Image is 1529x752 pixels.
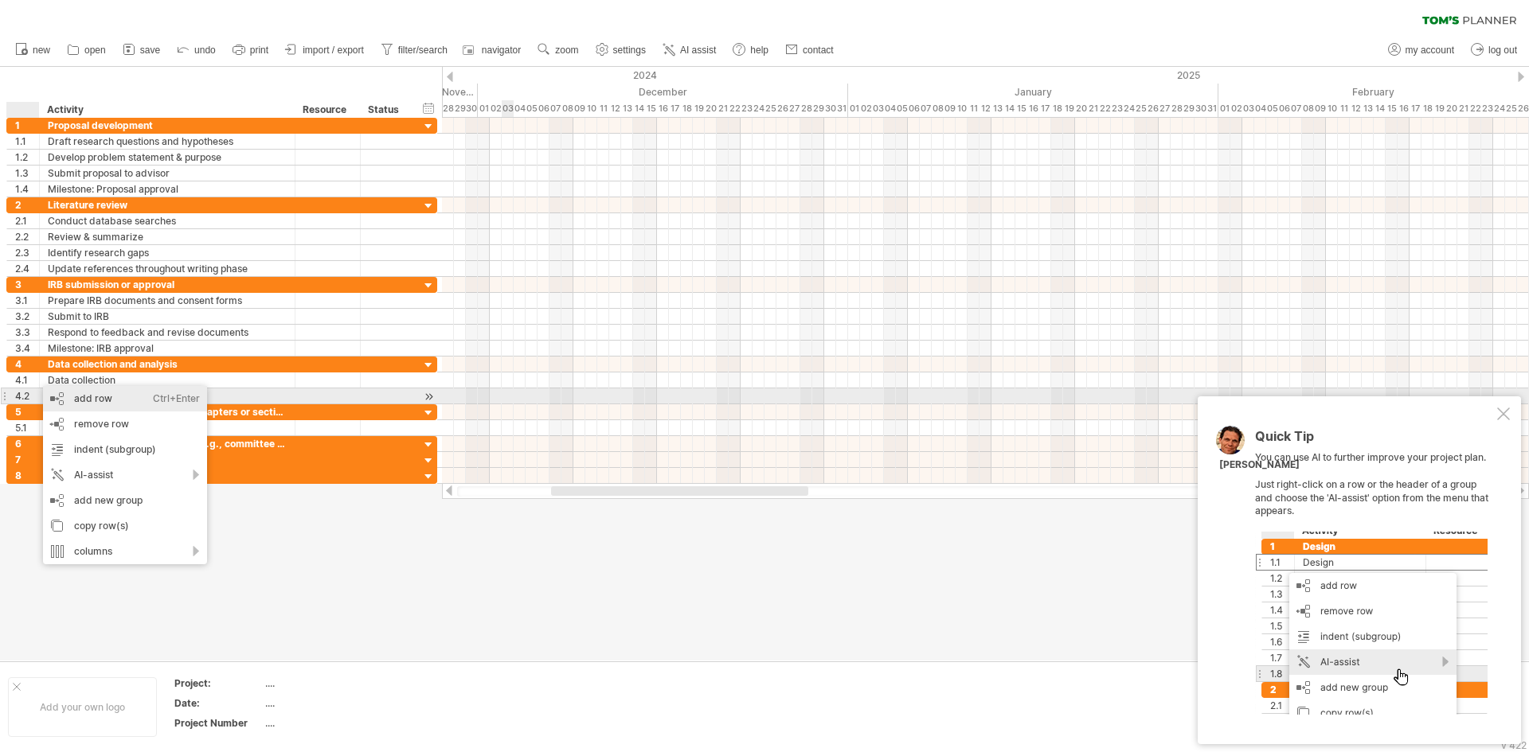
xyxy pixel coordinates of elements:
[140,45,160,56] span: save
[1338,100,1350,117] div: Tuesday, 11 February 2025
[1350,100,1362,117] div: Wednesday, 12 February 2025
[1075,100,1087,117] div: Monday, 20 January 2025
[48,229,287,244] div: Review & summarize
[705,100,717,117] div: Friday, 20 December 2024
[1015,100,1027,117] div: Wednesday, 15 January 2025
[573,100,585,117] div: Monday, 9 December 2024
[48,325,287,340] div: Respond to feedback and revise documents
[824,100,836,117] div: Monday, 30 December 2024
[1206,100,1218,117] div: Friday, 31 January 2025
[43,437,207,462] div: indent (subgroup)
[1218,100,1230,117] div: Saturday, 1 February 2025
[1517,100,1529,117] div: Wednesday, 26 February 2025
[33,45,50,56] span: new
[15,293,39,308] div: 3.1
[48,293,287,308] div: Prepare IRB documents and consent forms
[896,100,908,117] div: Sunday, 5 January 2025
[1290,100,1302,117] div: Friday, 7 February 2025
[729,40,773,60] a: help
[609,100,621,117] div: Thursday, 12 December 2024
[781,40,839,60] a: contact
[1159,100,1171,117] div: Monday, 27 January 2025
[15,197,39,212] div: 2
[812,100,824,117] div: Sunday, 29 December 2024
[1147,100,1159,117] div: Sunday, 26 January 2025
[920,100,932,117] div: Tuesday, 7 January 2025
[788,100,800,117] div: Friday, 27 December 2024
[43,462,207,488] div: AI-assist
[43,539,207,564] div: columns
[421,388,436,405] div: scroll to activity
[1135,100,1147,117] div: Saturday, 25 January 2025
[15,118,39,133] div: 1
[1362,100,1374,117] div: Thursday, 13 February 2025
[398,45,448,56] span: filter/search
[1183,100,1195,117] div: Wednesday, 29 January 2025
[1501,739,1527,751] div: v 422
[681,100,693,117] div: Wednesday, 18 December 2024
[1457,100,1469,117] div: Friday, 21 February 2025
[657,100,669,117] div: Monday, 16 December 2024
[482,45,521,56] span: navigator
[15,245,39,260] div: 2.3
[174,676,262,690] div: Project:
[174,696,262,710] div: Date:
[1314,100,1326,117] div: Sunday, 9 February 2025
[1384,40,1459,60] a: my account
[729,100,741,117] div: Sunday, 22 December 2024
[968,100,980,117] div: Saturday, 11 January 2025
[478,100,490,117] div: Sunday, 1 December 2024
[1278,100,1290,117] div: Thursday, 6 February 2025
[1087,100,1099,117] div: Tuesday, 21 January 2025
[490,100,502,117] div: Monday, 2 December 2024
[174,716,262,730] div: Project Number
[43,386,207,411] div: add row
[585,100,597,117] div: Tuesday, 10 December 2024
[549,100,561,117] div: Saturday, 7 December 2024
[860,100,872,117] div: Thursday, 2 January 2025
[1242,100,1254,117] div: Monday, 3 February 2025
[884,100,896,117] div: Saturday, 4 January 2025
[43,488,207,513] div: add new group
[15,229,39,244] div: 2.2
[741,100,753,117] div: Monday, 23 December 2024
[1505,100,1517,117] div: Tuesday, 25 February 2025
[980,100,991,117] div: Sunday, 12 January 2025
[538,100,549,117] div: Friday, 6 December 2024
[1326,100,1338,117] div: Monday, 10 February 2025
[43,513,207,539] div: copy row(s)
[1195,100,1206,117] div: Thursday, 30 January 2025
[1488,45,1517,56] span: log out
[368,102,403,118] div: Status
[645,100,657,117] div: Sunday, 15 December 2024
[1027,100,1039,117] div: Thursday, 16 January 2025
[63,40,111,60] a: open
[555,45,578,56] span: zoom
[991,100,1003,117] div: Monday, 13 January 2025
[848,84,1218,100] div: January 2025
[1493,100,1505,117] div: Monday, 24 February 2025
[908,100,920,117] div: Monday, 6 January 2025
[442,100,454,117] div: Thursday, 28 November 2024
[1230,100,1242,117] div: Sunday, 2 February 2025
[48,197,287,212] div: Literature review
[48,341,287,356] div: Milestone: IRB approval
[265,696,399,710] div: ....
[1469,100,1481,117] div: Saturday, 22 February 2025
[15,277,39,292] div: 3
[15,261,39,276] div: 2.4
[803,45,834,56] span: contact
[173,40,221,60] a: undo
[281,40,369,60] a: import / export
[229,40,273,60] a: print
[15,452,39,467] div: 7
[48,309,287,324] div: Submit to IRB
[1467,40,1522,60] a: log out
[48,150,287,165] div: Develop problem statement & purpose
[592,40,651,60] a: settings
[478,84,848,100] div: December 2024
[1410,100,1421,117] div: Monday, 17 February 2025
[932,100,944,117] div: Wednesday, 8 January 2025
[8,677,157,737] div: Add your own logo
[250,45,268,56] span: print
